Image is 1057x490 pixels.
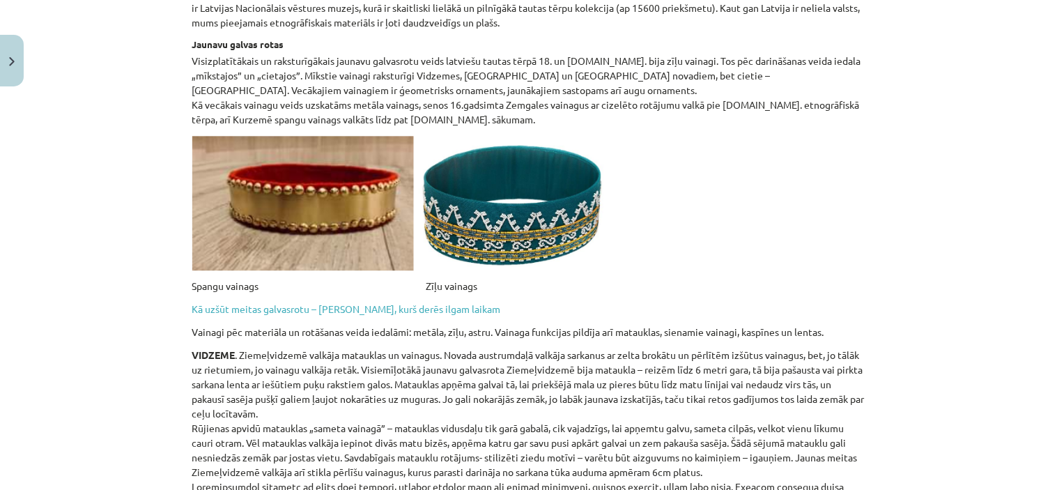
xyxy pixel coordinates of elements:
p: Spangu vainags Zīļu vainags [192,279,865,293]
img: icon-close-lesson-0947bae3869378f0d4975bcd49f059093ad1ed9edebbc8119c70593378902aed.svg [9,57,15,66]
p: Vainagi pēc materiāla un rotāšanas veida iedalāmi: metāla, zīļu, astru. Vainaga funkcijas pildīja... [192,325,865,339]
strong: Jaunavu galvas rotas [192,38,284,50]
a: Kā uzšūt meitas galvasrotu – [PERSON_NAME], kurš derēs ilgam laikam [192,303,501,315]
strong: VIDZEME [192,349,236,361]
img: Spangu vainags [192,136,414,270]
p: Visizplatītākais un raksturīgākais jaunavu galvasrotu veids latviešu tautas tērpā 18. un [DOMAIN_... [192,54,865,127]
img: Attēls, kurā ir galda piederumi, keramikas trauki, podniecība, šķīvji Apraksts ģenerēts automātiski [414,135,606,270]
